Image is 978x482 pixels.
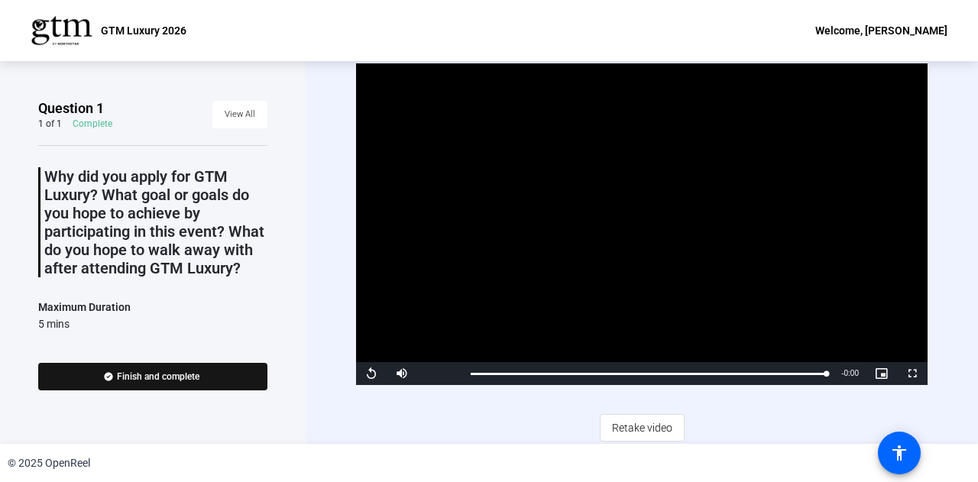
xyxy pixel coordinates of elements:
div: © 2025 OpenReel [8,455,90,471]
span: Retake video [612,413,672,442]
span: 0:00 [844,369,859,377]
button: Fullscreen [897,362,928,385]
div: Welcome, [PERSON_NAME] [815,21,947,40]
button: Picture-in-Picture [866,362,897,385]
div: Progress Bar [471,373,826,375]
div: Complete [73,118,112,130]
mat-icon: accessibility [890,444,908,462]
span: Finish and complete [117,370,199,383]
button: Finish and complete [38,363,267,390]
div: Video Player [356,63,928,385]
div: 5 mins [38,316,131,332]
p: Why did you apply for GTM Luxury? What goal or goals do you hope to achieve by participating in t... [44,167,267,277]
div: Maximum Duration [38,298,131,316]
span: View All [225,103,255,126]
button: View All [212,101,267,128]
span: Question 1 [38,99,104,118]
p: GTM Luxury 2026 [101,21,186,40]
button: Replay [356,362,387,385]
span: - [841,369,844,377]
div: 1 of 1 [38,118,62,130]
img: OpenReel logo [31,15,93,46]
button: Mute [387,362,417,385]
button: Retake video [600,414,685,442]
